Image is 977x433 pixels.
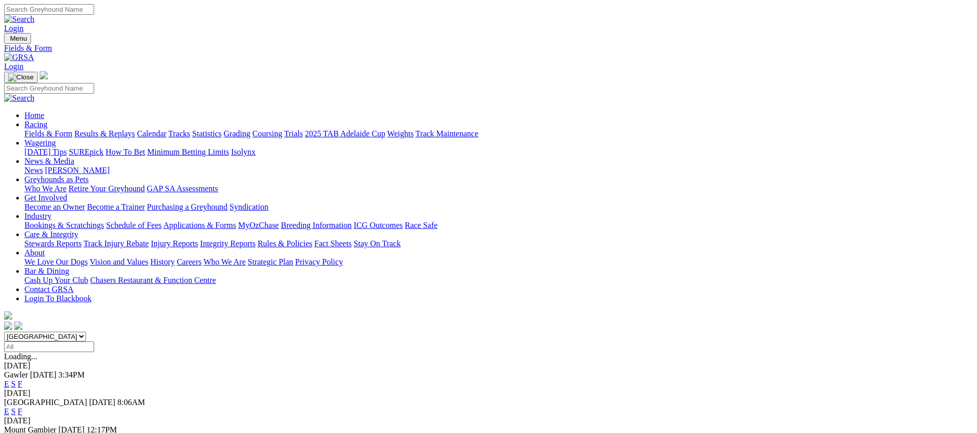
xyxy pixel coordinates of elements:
[231,148,255,156] a: Isolynx
[4,361,973,370] div: [DATE]
[4,62,23,71] a: Login
[229,203,268,211] a: Syndication
[30,370,56,379] span: [DATE]
[24,184,67,193] a: Who We Are
[8,73,34,81] img: Close
[4,341,94,352] input: Select date
[24,203,85,211] a: Become an Owner
[24,257,88,266] a: We Love Our Dogs
[137,129,166,138] a: Calendar
[314,239,352,248] a: Fact Sheets
[24,184,973,193] div: Greyhounds as Pets
[4,83,94,94] input: Search
[4,33,31,44] button: Toggle navigation
[252,129,282,138] a: Coursing
[10,35,27,42] span: Menu
[24,175,89,184] a: Greyhounds as Pets
[4,4,94,15] input: Search
[24,193,67,202] a: Get Involved
[69,148,103,156] a: SUREpick
[24,138,56,147] a: Wagering
[150,257,175,266] a: History
[147,184,218,193] a: GAP SA Assessments
[59,370,85,379] span: 3:34PM
[4,370,28,379] span: Gawler
[24,129,72,138] a: Fields & Form
[4,389,973,398] div: [DATE]
[151,239,198,248] a: Injury Reports
[83,239,149,248] a: Track Injury Rebate
[204,257,246,266] a: Who We Are
[354,239,400,248] a: Stay On Track
[24,157,74,165] a: News & Media
[24,285,73,294] a: Contact GRSA
[24,257,973,267] div: About
[90,257,148,266] a: Vision and Values
[163,221,236,229] a: Applications & Forms
[18,380,22,388] a: F
[284,129,303,138] a: Trials
[416,129,478,138] a: Track Maintenance
[24,276,88,284] a: Cash Up Your Club
[4,44,973,53] a: Fields & Form
[89,398,116,407] span: [DATE]
[24,267,69,275] a: Bar & Dining
[74,129,135,138] a: Results & Replays
[106,221,161,229] a: Schedule of Fees
[24,203,973,212] div: Get Involved
[24,221,104,229] a: Bookings & Scratchings
[4,407,9,416] a: E
[24,239,81,248] a: Stewards Reports
[24,166,973,175] div: News & Media
[4,352,37,361] span: Loading...
[69,184,145,193] a: Retire Your Greyhound
[24,221,973,230] div: Industry
[18,407,22,416] a: F
[4,416,973,425] div: [DATE]
[24,230,78,239] a: Care & Integrity
[4,322,12,330] img: facebook.svg
[87,203,145,211] a: Become a Trainer
[387,129,414,138] a: Weights
[118,398,145,407] span: 8:06AM
[4,398,87,407] span: [GEOGRAPHIC_DATA]
[4,94,35,103] img: Search
[24,166,43,175] a: News
[147,203,227,211] a: Purchasing a Greyhound
[4,15,35,24] img: Search
[24,212,51,220] a: Industry
[405,221,437,229] a: Race Safe
[4,24,23,33] a: Login
[295,257,343,266] a: Privacy Policy
[238,221,279,229] a: MyOzChase
[14,322,22,330] img: twitter.svg
[24,148,973,157] div: Wagering
[11,380,16,388] a: S
[24,148,67,156] a: [DATE] Tips
[40,71,48,79] img: logo-grsa-white.png
[224,129,250,138] a: Grading
[11,407,16,416] a: S
[168,129,190,138] a: Tracks
[24,248,45,257] a: About
[4,311,12,320] img: logo-grsa-white.png
[90,276,216,284] a: Chasers Restaurant & Function Centre
[45,166,109,175] a: [PERSON_NAME]
[281,221,352,229] a: Breeding Information
[24,294,92,303] a: Login To Blackbook
[106,148,146,156] a: How To Bet
[257,239,312,248] a: Rules & Policies
[192,129,222,138] a: Statistics
[24,129,973,138] div: Racing
[24,276,973,285] div: Bar & Dining
[305,129,385,138] a: 2025 TAB Adelaide Cup
[24,111,44,120] a: Home
[4,380,9,388] a: E
[24,239,973,248] div: Care & Integrity
[24,120,47,129] a: Racing
[177,257,202,266] a: Careers
[248,257,293,266] a: Strategic Plan
[147,148,229,156] a: Minimum Betting Limits
[4,72,38,83] button: Toggle navigation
